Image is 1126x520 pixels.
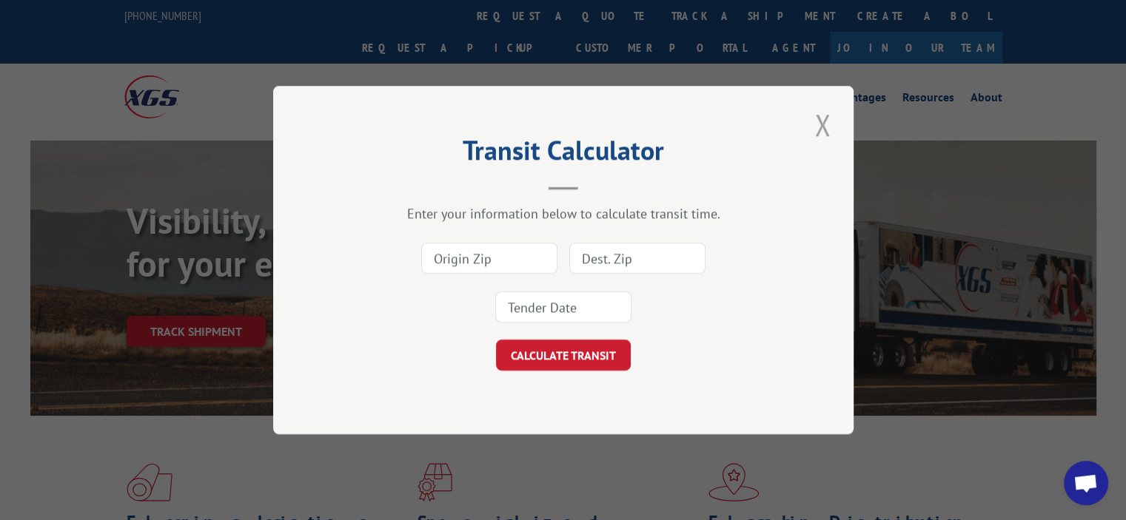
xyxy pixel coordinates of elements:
[569,243,706,274] input: Dest. Zip
[496,340,631,371] button: CALCULATE TRANSIT
[495,291,631,323] input: Tender Date
[421,243,557,274] input: Origin Zip
[810,104,835,145] button: Close modal
[347,140,780,168] h2: Transit Calculator
[1064,461,1108,505] a: Open chat
[347,205,780,222] div: Enter your information below to calculate transit time.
